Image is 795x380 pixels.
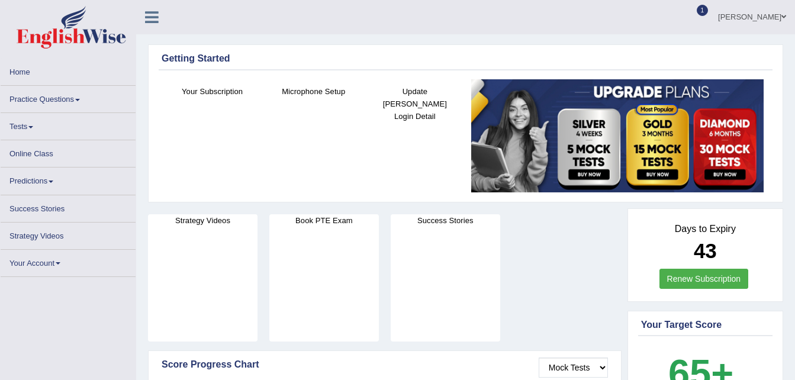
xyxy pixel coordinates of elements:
[1,113,136,136] a: Tests
[168,85,257,98] h4: Your Subscription
[162,51,770,66] div: Getting Started
[471,79,764,192] img: small5.jpg
[694,239,717,262] b: 43
[269,85,358,98] h4: Microphone Setup
[1,195,136,218] a: Success Stories
[659,269,749,289] a: Renew Subscription
[1,223,136,246] a: Strategy Videos
[370,85,459,123] h4: Update [PERSON_NAME] Login Detail
[391,214,500,227] h4: Success Stories
[148,214,258,227] h4: Strategy Videos
[269,214,379,227] h4: Book PTE Exam
[641,318,770,332] div: Your Target Score
[1,86,136,109] a: Practice Questions
[1,59,136,82] a: Home
[697,5,709,16] span: 1
[1,168,136,191] a: Predictions
[641,224,770,234] h4: Days to Expiry
[1,140,136,163] a: Online Class
[162,358,608,372] div: Score Progress Chart
[1,250,136,273] a: Your Account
